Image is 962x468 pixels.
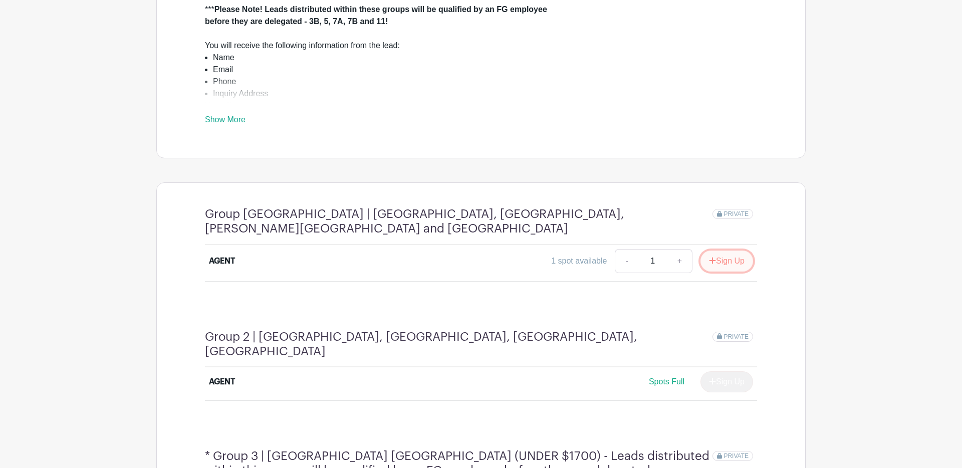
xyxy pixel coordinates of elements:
[205,207,712,236] h4: Group [GEOGRAPHIC_DATA] | [GEOGRAPHIC_DATA], [GEOGRAPHIC_DATA], [PERSON_NAME][GEOGRAPHIC_DATA] an...
[551,255,607,267] div: 1 spot available
[649,377,684,386] span: Spots Full
[205,115,246,128] a: Show More
[213,64,757,76] li: Email
[724,210,749,217] span: PRIVATE
[205,40,757,52] div: You will receive the following information from the lead:
[214,5,547,14] strong: Please Note! Leads distributed within these groups will be qualified by an FG employee
[724,333,749,340] span: PRIVATE
[209,255,235,267] div: AGENT
[213,52,757,64] li: Name
[205,100,757,112] div: You will receive leads from the Following Sources:
[213,76,757,88] li: Phone
[205,17,388,26] strong: before they are delegated - 3B, 5, 7A, 7B and 11!
[615,249,638,273] a: -
[724,452,749,459] span: PRIVATE
[213,88,757,100] li: Inquiry Address
[700,251,753,272] button: Sign Up
[667,249,692,273] a: +
[205,330,712,359] h4: Group 2 | [GEOGRAPHIC_DATA], [GEOGRAPHIC_DATA], [GEOGRAPHIC_DATA], [GEOGRAPHIC_DATA]
[209,376,235,388] div: AGENT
